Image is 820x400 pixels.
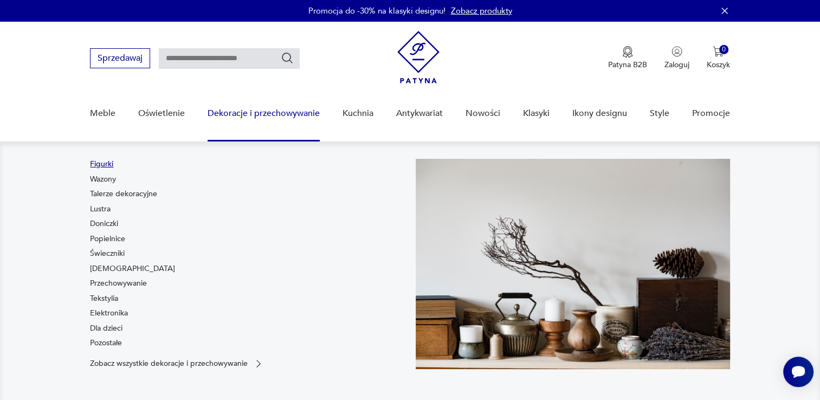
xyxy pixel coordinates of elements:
[208,93,320,134] a: Dekoracje i przechowywanie
[90,159,113,170] a: Figurki
[90,189,157,199] a: Talerze dekoracyjne
[416,159,730,369] img: cfa44e985ea346226f89ee8969f25989.jpg
[664,60,689,70] p: Zaloguj
[90,174,116,185] a: Wazony
[281,51,294,64] button: Szukaj
[622,46,633,58] img: Ikona medalu
[90,338,122,349] a: Pozostałe
[90,293,118,304] a: Tekstylia
[90,55,150,63] a: Sprzedawaj
[523,93,550,134] a: Klasyki
[90,93,115,134] a: Meble
[572,93,627,134] a: Ikony designu
[466,93,500,134] a: Nowości
[396,93,443,134] a: Antykwariat
[90,360,248,367] p: Zobacz wszystkie dekoracje i przechowywanie
[707,46,730,70] button: 0Koszyk
[608,46,647,70] a: Ikona medaluPatyna B2B
[138,93,185,134] a: Oświetlenie
[90,234,125,244] a: Popielnice
[672,46,682,57] img: Ikonka użytkownika
[90,204,111,215] a: Lustra
[608,60,647,70] p: Patyna B2B
[90,263,175,274] a: [DEMOGRAPHIC_DATA]
[90,218,118,229] a: Doniczki
[90,308,128,319] a: Elektronika
[783,357,813,387] iframe: Smartsupp widget button
[707,60,730,70] p: Koszyk
[90,248,125,259] a: Świeczniki
[719,45,728,54] div: 0
[90,278,147,289] a: Przechowywanie
[397,31,440,83] img: Patyna - sklep z meblami i dekoracjami vintage
[90,48,150,68] button: Sprzedawaj
[90,358,264,369] a: Zobacz wszystkie dekoracje i przechowywanie
[343,93,373,134] a: Kuchnia
[308,5,445,16] p: Promocja do -30% na klasyki designu!
[451,5,512,16] a: Zobacz produkty
[608,46,647,70] button: Patyna B2B
[650,93,669,134] a: Style
[90,323,122,334] a: Dla dzieci
[692,93,730,134] a: Promocje
[713,46,724,57] img: Ikona koszyka
[664,46,689,70] button: Zaloguj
